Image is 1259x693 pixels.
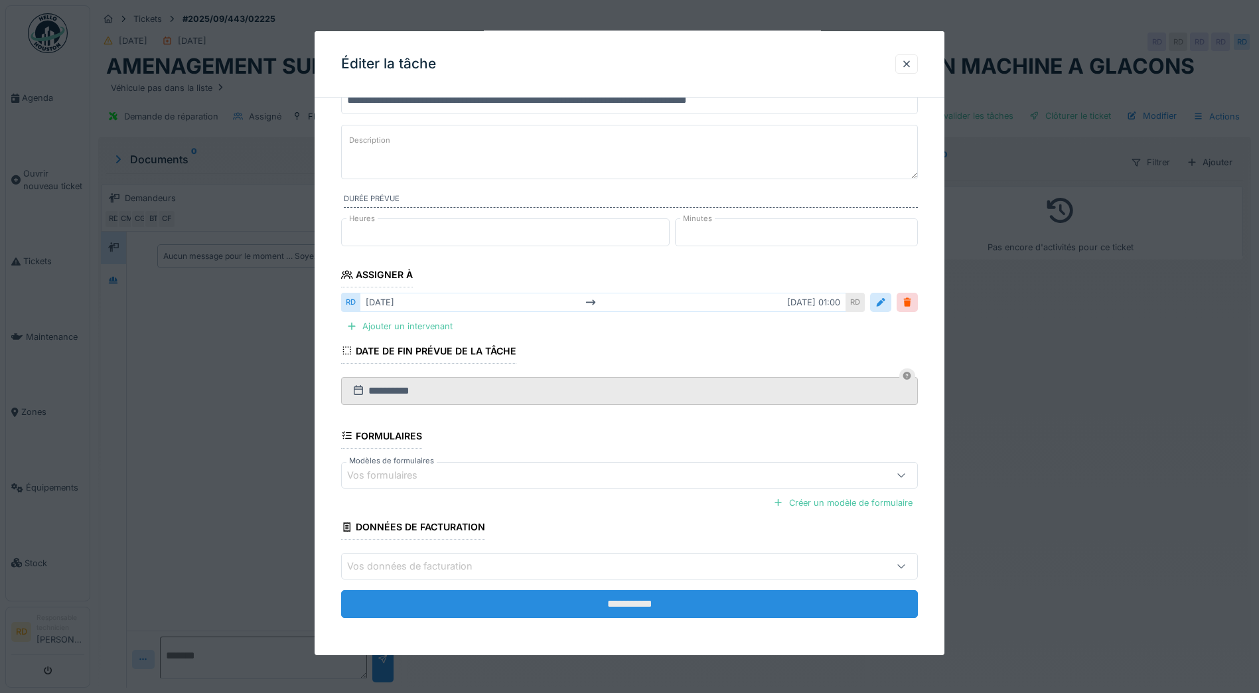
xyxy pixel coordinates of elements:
[347,559,491,574] div: Vos données de facturation
[846,293,865,312] div: RD
[344,193,918,208] label: Durée prévue
[346,132,393,149] label: Description
[347,468,436,483] div: Vos formulaires
[680,213,715,224] label: Minutes
[341,517,485,540] div: Données de facturation
[360,293,846,312] div: [DATE] [DATE] 01:00
[341,341,516,364] div: Date de fin prévue de la tâche
[341,265,413,287] div: Assigner à
[346,213,378,224] label: Heures
[341,317,458,335] div: Ajouter un intervenant
[346,455,437,467] label: Modèles de formulaires
[341,56,436,72] h3: Éditer la tâche
[341,293,360,312] div: RD
[768,494,918,512] div: Créer un modèle de formulaire
[341,426,422,449] div: Formulaires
